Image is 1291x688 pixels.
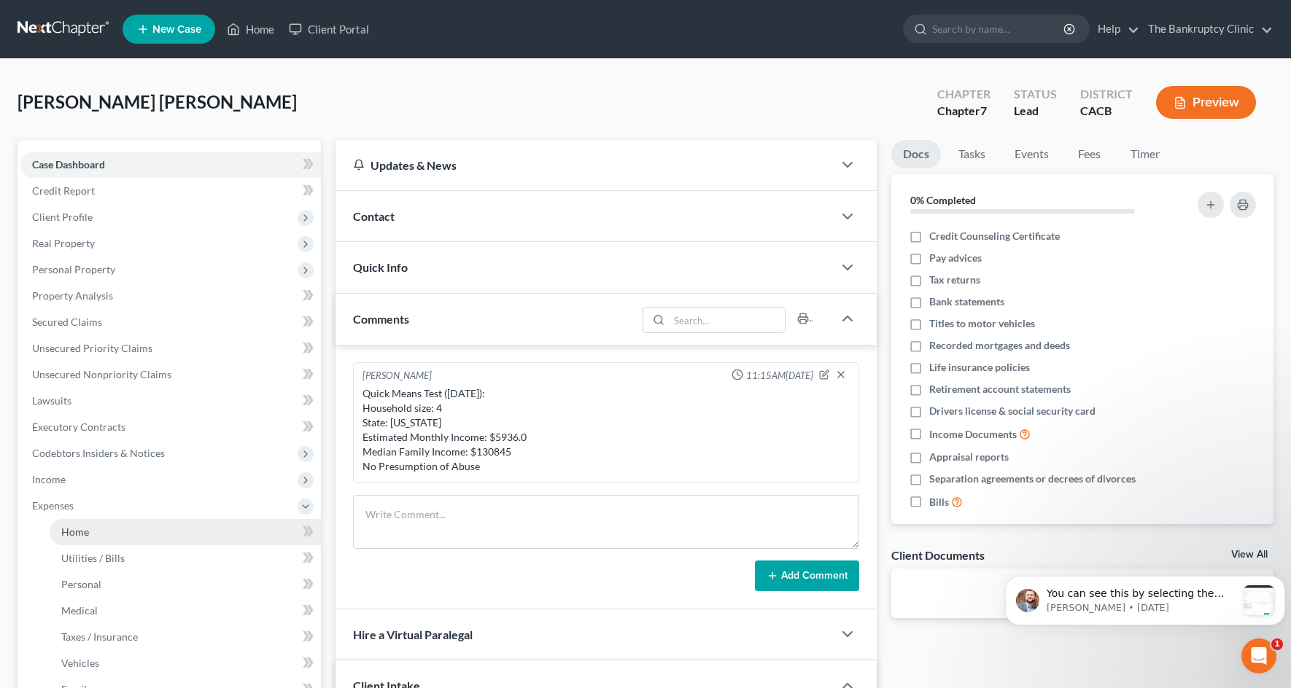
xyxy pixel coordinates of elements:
button: Preview [1156,86,1256,119]
a: Docs [891,140,941,168]
span: Client Profile [32,211,93,223]
a: Utilities / Bills [50,545,321,571]
span: Separation agreements or decrees of divorces [929,472,1136,486]
span: Appraisal reports [929,450,1009,464]
a: Property Analysis [20,283,321,309]
span: Codebtors Insiders & Notices [32,447,165,459]
span: Quick Info [353,260,408,274]
span: Utilities / Bills [61,552,125,564]
span: Vehicles [61,657,99,669]
span: Home [61,525,89,538]
div: Lead [1014,103,1057,120]
span: Lawsuits [32,394,71,407]
span: Secured Claims [32,316,102,328]
span: Pay advices [929,251,982,265]
span: Unsecured Priority Claims [32,342,152,354]
span: Drivers license & social security card [929,404,1096,418]
span: Real Property [32,237,95,249]
div: Client Documents [891,547,985,563]
span: Credit Counseling Certificate [929,229,1060,243]
span: Case Dashboard [32,158,105,171]
a: Secured Claims [20,309,321,335]
a: Events [1003,140,1061,168]
a: Unsecured Priority Claims [20,335,321,361]
div: Status [1014,86,1057,103]
span: Titles to motor vehicles [929,316,1035,331]
span: Tax returns [929,273,980,287]
span: Executory Contracts [32,421,125,433]
a: Unsecured Nonpriority Claims [20,361,321,388]
a: Credit Report [20,178,321,204]
span: Personal [61,578,101,590]
a: Home [220,16,282,42]
span: Property Analysis [32,289,113,302]
span: Personal Property [32,263,115,275]
a: Home [50,519,321,545]
div: Updates & News [353,157,815,173]
span: Income Documents [929,427,1017,442]
button: Add Comment [755,560,859,591]
div: [PERSON_NAME] [363,369,432,383]
strong: 0% Completed [910,194,976,206]
a: Case Dashboard [20,152,321,178]
span: Bills [929,495,949,509]
span: 7 [980,103,987,117]
p: No client documents yet. [903,580,1262,595]
a: Tasks [947,140,997,168]
span: Recorded mortgages and deeds [929,338,1070,353]
div: District [1080,86,1133,103]
span: Bank statements [929,294,1004,309]
span: Comments [353,312,409,326]
span: Credit Report [32,184,95,197]
span: 11:15AM[DATE] [746,369,813,383]
a: Help [1090,16,1139,42]
span: Life insurance policies [929,360,1030,375]
input: Search by name... [932,15,1066,42]
a: The Bankruptcy Clinic [1141,16,1273,42]
div: CACB [1080,103,1133,120]
span: [PERSON_NAME] [PERSON_NAME] [18,91,297,112]
span: Unsecured Nonpriority Claims [32,368,171,380]
div: Quick Means Test ([DATE]): Household size: 4 State: [US_STATE] Estimated Monthly Income: $5936.0 ... [363,386,850,474]
input: Search... [669,308,785,332]
span: Taxes / Insurance [61,630,138,643]
a: Client Portal [282,16,376,42]
a: Fees [1066,140,1113,168]
span: Retirement account statements [929,382,1071,396]
a: Executory Contracts [20,414,321,440]
span: Expenses [32,499,74,512]
div: Chapter [937,103,990,120]
span: Income [32,473,66,485]
a: Medical [50,598,321,624]
span: Hire a Virtual Paralegal [353,628,473,641]
span: Medical [61,604,98,617]
a: Lawsuits [20,388,321,414]
span: 1 [1271,638,1283,650]
div: Chapter [937,86,990,103]
iframe: Intercom notifications message [999,547,1291,649]
a: Taxes / Insurance [50,624,321,650]
span: New Case [152,24,201,35]
iframe: Intercom live chat [1241,638,1276,673]
a: Personal [50,571,321,598]
a: Timer [1119,140,1171,168]
span: Contact [353,209,395,223]
a: Vehicles [50,650,321,676]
